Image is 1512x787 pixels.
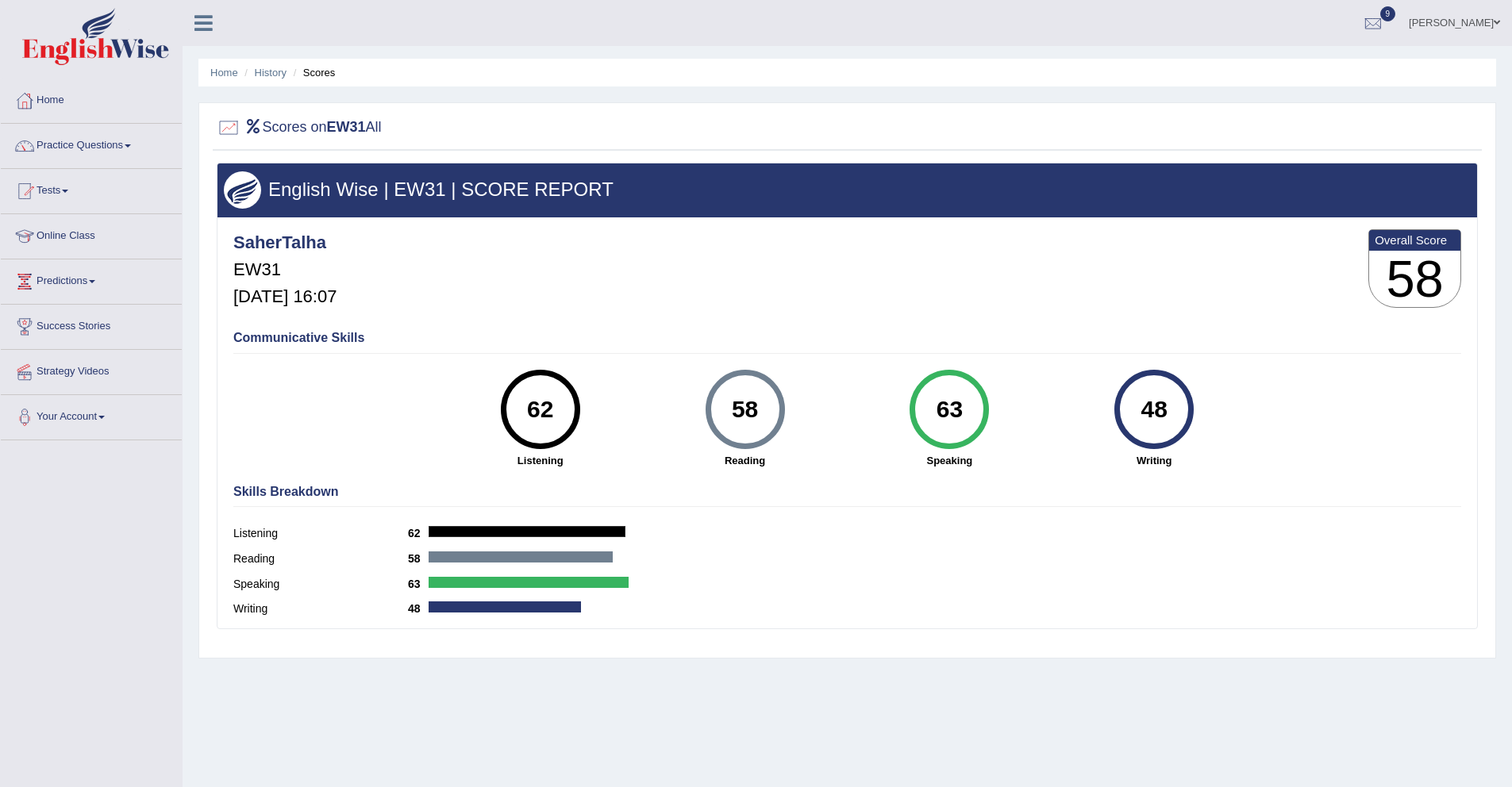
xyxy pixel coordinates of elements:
label: Listening [233,525,408,542]
a: Home [210,67,238,79]
strong: Speaking [855,453,1044,468]
a: Predictions [1,259,182,299]
b: 62 [408,527,429,539]
label: Writing [233,601,408,617]
h5: [DATE] 16:07 [233,287,337,306]
span: 9 [1380,6,1396,21]
a: Tests [1,169,182,209]
label: Reading [233,551,408,567]
div: 58 [716,376,774,443]
h2: Scores on All [217,116,382,140]
div: 63 [921,376,979,443]
h4: Communicative Skills [233,331,1461,345]
h5: EW31 [233,260,337,279]
h3: 58 [1369,251,1460,308]
strong: Listening [446,453,635,468]
a: Home [1,79,182,118]
a: Practice Questions [1,124,182,163]
label: Speaking [233,576,408,593]
a: Online Class [1,214,182,254]
b: Overall Score [1375,233,1455,247]
a: Your Account [1,395,182,435]
div: 62 [511,376,569,443]
img: wings.png [224,171,261,209]
h4: Skills Breakdown [233,485,1461,499]
b: 58 [408,552,429,565]
h4: SaherTalha [233,233,337,252]
a: Success Stories [1,305,182,344]
h3: English Wise | EW31 | SCORE REPORT [224,179,1471,200]
b: 63 [408,578,429,590]
b: EW31 [327,119,366,135]
a: History [255,67,287,79]
strong: Writing [1060,453,1248,468]
b: 48 [408,602,429,615]
a: Strategy Videos [1,350,182,390]
li: Scores [290,65,336,80]
strong: Reading [651,453,840,468]
div: 48 [1125,376,1183,443]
